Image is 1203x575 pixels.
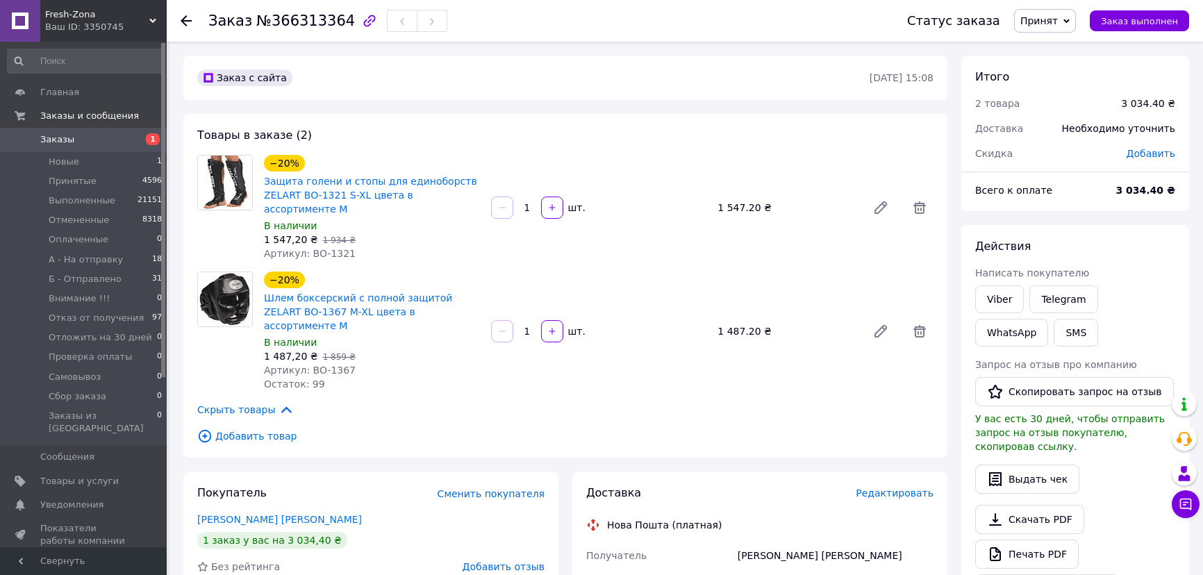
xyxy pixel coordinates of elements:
span: Без рейтинга [211,561,280,572]
span: 1 547,20 ₴ [264,234,318,245]
div: [PERSON_NAME] [PERSON_NAME] [735,543,936,568]
span: 0 [157,371,162,383]
span: Заказы и сообщения [40,110,139,122]
a: Viber [975,285,1024,313]
span: 0 [157,292,162,305]
span: Отложить на 30 дней [49,331,152,344]
span: 0 [157,390,162,403]
span: Сбор заказа [49,390,106,403]
span: Добавить отзыв [463,561,545,572]
span: В наличии [264,337,317,348]
span: Товары в заказе (2) [197,128,312,142]
span: Остаток: 99 [264,378,325,390]
span: Отмененные [49,214,109,226]
span: Запрос на отзыв про компанию [975,359,1137,370]
span: 8318 [142,214,162,226]
span: 1 934 ₴ [323,235,356,245]
span: 97 [152,312,162,324]
span: Б - Отправлено [49,273,122,285]
div: Заказ с сайта [197,69,292,86]
span: Заказы [40,133,74,146]
span: Fresh-Zona [45,8,149,21]
a: [PERSON_NAME] [PERSON_NAME] [197,514,362,525]
button: SMS [1054,319,1098,347]
span: Главная [40,86,79,99]
div: Ваш ID: 3350745 [45,21,167,33]
span: 1 [157,156,162,168]
a: Редактировать [867,194,895,222]
span: Проверка оплаты [49,351,132,363]
span: Сообщения [40,451,94,463]
span: Оплаченные [49,233,108,246]
div: 1 487.20 ₴ [712,322,861,341]
div: Необходимо уточнить [1054,113,1184,144]
button: Выдать чек [975,465,1079,494]
span: Уведомления [40,499,103,511]
span: Добавить [1127,148,1175,159]
div: 1 заказ у вас на 3 034,40 ₴ [197,532,347,549]
span: Доставка [586,486,641,499]
span: Итого [975,70,1009,83]
span: Доставка [975,123,1023,134]
span: 31 [152,273,162,285]
div: Вернуться назад [181,14,192,28]
span: В наличии [264,220,317,231]
span: Удалить [906,317,934,345]
span: 4596 [142,175,162,187]
div: шт. [565,201,587,215]
img: Шлем боксерский с полной защитой ZELART BO-1367 M-XL цвета в ассортименте M [198,272,252,326]
button: Заказ выполнен [1090,10,1189,31]
div: шт. [565,324,587,338]
span: Действия [975,240,1031,253]
a: Шлем боксерский с полной защитой ZELART BO-1367 M-XL цвета в ассортименте M [264,292,452,331]
span: У вас есть 30 дней, чтобы отправить запрос на отзыв покупателю, скопировав ссылку. [975,413,1165,452]
div: −20% [264,272,305,288]
span: Самовывоз [49,371,101,383]
input: Поиск [7,49,163,74]
span: Всего к оплате [975,185,1052,196]
div: −20% [264,155,305,172]
span: №366313364 [256,12,355,29]
span: Показатели работы компании [40,522,128,547]
span: А - На отправку [49,253,123,266]
span: 1 859 ₴ [323,352,356,362]
div: Нова Пошта (платная) [604,518,725,532]
b: 3 034.40 ₴ [1115,185,1175,196]
span: Покупатель [197,486,267,499]
span: Редактировать [856,487,934,499]
a: Печать PDF [975,540,1079,569]
span: Новые [49,156,79,168]
span: Заказы из [GEOGRAPHIC_DATA] [49,410,157,435]
a: Telegram [1029,285,1097,313]
span: 18 [152,253,162,266]
span: Добавить товар [197,428,934,444]
span: 2 товара [975,98,1020,109]
span: 1 [146,133,160,145]
span: Отказ от получения [49,312,144,324]
span: Артикул: BO-1321 [264,248,356,259]
span: 21151 [138,194,162,207]
span: 0 [157,331,162,344]
button: Чат с покупателем [1172,490,1200,518]
a: WhatsApp [975,319,1048,347]
span: 0 [157,233,162,246]
span: Скидка [975,148,1013,159]
div: Статус заказа [907,14,1000,28]
span: Заказ [208,12,252,29]
span: Получатель [586,550,647,561]
span: Удалить [906,194,934,222]
span: Принятые [49,175,97,187]
span: Артикул: BO-1367 [264,365,356,376]
div: 1 547.20 ₴ [712,198,861,217]
span: Написать покупателю [975,267,1089,278]
a: Скачать PDF [975,505,1084,534]
span: Принят [1020,15,1058,26]
div: 3 034.40 ₴ [1121,97,1175,110]
img: Защита голени и стопы для единоборств ZELART BO-1321 S-XL цвета в ассортименте M [198,156,252,210]
span: Выполненные [49,194,115,207]
span: Скрыть товары [197,402,294,417]
span: 0 [157,351,162,363]
span: Внимание !!! [49,292,110,305]
span: Заказ выполнен [1101,16,1178,26]
span: Товары и услуги [40,475,119,487]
